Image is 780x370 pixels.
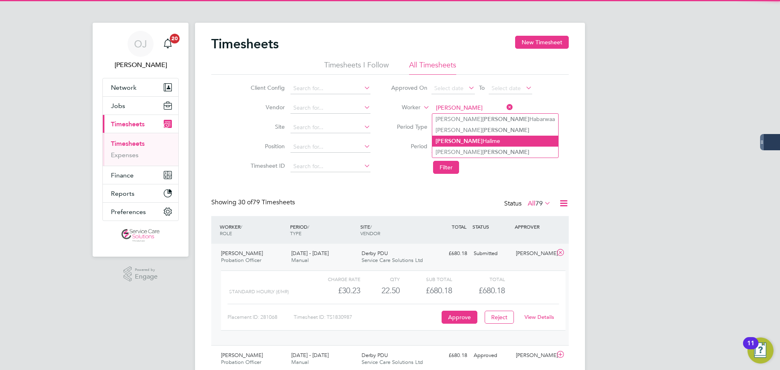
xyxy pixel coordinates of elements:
[290,230,301,236] span: TYPE
[290,102,370,114] input: Search for...
[123,266,158,282] a: Powered byEngage
[362,352,388,359] span: Derby PDU
[160,31,176,57] a: 20
[391,84,427,91] label: Approved On
[290,141,370,153] input: Search for...
[291,359,309,366] span: Manual
[409,60,456,75] li: All Timesheets
[400,284,452,297] div: £680.18
[308,223,309,230] span: /
[111,140,145,147] a: Timesheets
[391,123,427,130] label: Period Type
[428,247,470,260] div: £680.18
[290,83,370,94] input: Search for...
[391,143,427,150] label: Period
[482,127,529,134] b: [PERSON_NAME]
[432,114,558,125] li: [PERSON_NAME] Habarwaa
[102,60,179,70] span: Oliver Jefferson
[452,274,505,284] div: Total
[103,115,178,133] button: Timesheets
[360,284,400,297] div: 22.50
[220,230,232,236] span: ROLE
[248,123,285,130] label: Site
[111,190,134,197] span: Reports
[103,166,178,184] button: Finance
[482,149,529,156] b: [PERSON_NAME]
[324,60,389,75] li: Timesheets I Follow
[515,36,569,49] button: New Timesheet
[111,84,136,91] span: Network
[524,314,554,320] a: View Details
[248,104,285,111] label: Vendor
[513,247,555,260] div: [PERSON_NAME]
[535,199,543,208] span: 79
[248,84,285,91] label: Client Config
[221,359,261,366] span: Probation Officer
[485,311,514,324] button: Reject
[93,23,188,257] nav: Main navigation
[433,161,459,174] button: Filter
[103,133,178,166] div: Timesheets
[240,223,242,230] span: /
[248,162,285,169] label: Timesheet ID
[291,250,329,257] span: [DATE] - [DATE]
[400,274,452,284] div: Sub Total
[221,250,263,257] span: [PERSON_NAME]
[433,102,513,114] input: Search for...
[477,82,487,93] span: To
[384,104,420,112] label: Worker
[470,247,513,260] div: Submitted
[528,199,551,208] label: All
[218,219,288,240] div: WORKER
[111,120,145,128] span: Timesheets
[428,349,470,362] div: £680.18
[294,311,440,324] div: Timesheet ID: TS1830987
[470,349,513,362] div: Approved
[170,34,180,43] span: 20
[358,219,429,240] div: SITE
[452,223,466,230] span: TOTAL
[102,31,179,70] a: OJ[PERSON_NAME]
[248,143,285,150] label: Position
[111,208,146,216] span: Preferences
[432,125,558,136] li: [PERSON_NAME]
[238,198,253,206] span: 30 of
[238,198,295,206] span: 79 Timesheets
[229,289,289,294] span: Standard Hourly (£/HR)
[435,138,483,145] b: [PERSON_NAME]
[103,184,178,202] button: Reports
[513,349,555,362] div: [PERSON_NAME]
[135,266,158,273] span: Powered by
[103,97,178,115] button: Jobs
[103,78,178,96] button: Network
[492,84,521,92] span: Select date
[360,274,400,284] div: QTY
[479,286,505,295] span: £680.18
[103,203,178,221] button: Preferences
[434,84,464,92] span: Select date
[111,102,125,110] span: Jobs
[135,273,158,280] span: Engage
[370,223,372,230] span: /
[211,36,279,52] h2: Timesheets
[111,151,139,159] a: Expenses
[432,147,558,158] li: [PERSON_NAME]
[442,311,477,324] button: Approve
[221,257,261,264] span: Probation Officer
[290,122,370,133] input: Search for...
[121,229,160,242] img: servicecare-logo-retina.png
[102,229,179,242] a: Go to home page
[362,250,388,257] span: Derby PDU
[362,257,423,264] span: Service Care Solutions Ltd
[513,219,555,234] div: APPROVER
[308,284,360,297] div: £30.23
[291,257,309,264] span: Manual
[470,219,513,234] div: STATUS
[290,161,370,172] input: Search for...
[362,359,423,366] span: Service Care Solutions Ltd
[482,116,529,123] b: [PERSON_NAME]
[111,171,134,179] span: Finance
[308,274,360,284] div: Charge rate
[504,198,552,210] div: Status
[360,230,380,236] span: VENDOR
